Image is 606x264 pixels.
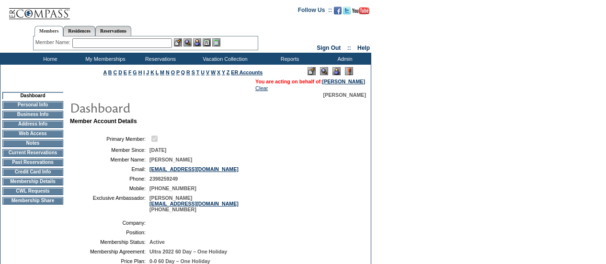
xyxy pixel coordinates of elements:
a: Clear [255,85,268,91]
a: D [118,69,122,75]
td: Address Info [2,120,63,128]
a: J [146,69,149,75]
td: Web Access [2,130,63,138]
img: View Mode [320,67,328,75]
a: E [124,69,127,75]
img: View [183,38,192,46]
a: X [217,69,220,75]
span: 2398259249 [149,176,178,182]
a: U [201,69,205,75]
td: Notes [2,139,63,147]
td: Price Plan: [74,258,146,264]
a: Sign Out [317,45,341,51]
a: L [156,69,159,75]
a: H [138,69,142,75]
td: Personal Info [2,101,63,109]
a: G [133,69,137,75]
td: Reports [261,53,316,65]
td: Membership Details [2,178,63,185]
td: CWL Requests [2,187,63,195]
a: I [143,69,145,75]
a: [EMAIL_ADDRESS][DOMAIN_NAME] [149,166,239,172]
span: Ultra 2022 60 Day – One Holiday [149,249,227,254]
td: Phone: [74,176,146,182]
td: Home [22,53,77,65]
td: Membership Status: [74,239,146,245]
img: Impersonate [193,38,201,46]
a: ER Accounts [231,69,263,75]
td: Company: [74,220,146,226]
td: Position: [74,230,146,235]
img: pgTtlDashboard.gif [69,98,261,117]
a: Q [181,69,185,75]
a: S [192,69,195,75]
a: M [160,69,164,75]
img: Reservations [203,38,211,46]
a: R [186,69,190,75]
img: Log Concern/Member Elevation [345,67,353,75]
img: b_calculator.gif [212,38,220,46]
a: K [150,69,154,75]
a: Become our fan on Facebook [334,10,342,15]
a: Help [357,45,370,51]
span: Active [149,239,165,245]
img: Edit Mode [308,67,316,75]
td: Mobile: [74,185,146,191]
span: [PERSON_NAME] [323,92,366,98]
a: B [108,69,112,75]
td: Membership Agreement: [74,249,146,254]
td: Current Reservations [2,149,63,157]
span: [PERSON_NAME] [PHONE_NUMBER] [149,195,239,212]
td: Dashboard [2,92,63,99]
td: Reservations [132,53,187,65]
td: Membership Share [2,197,63,205]
a: [EMAIL_ADDRESS][DOMAIN_NAME] [149,201,239,207]
a: F [128,69,132,75]
img: Impersonate [332,67,341,75]
td: Business Info [2,111,63,118]
a: W [211,69,216,75]
a: Subscribe to our YouTube Channel [352,10,369,15]
td: Admin [316,53,371,65]
span: :: [347,45,351,51]
a: Y [222,69,225,75]
a: Follow us on Twitter [343,10,351,15]
span: 0-0 60 Day – One Holiday [149,258,210,264]
span: You are acting on behalf of: [255,79,365,84]
b: Member Account Details [70,118,137,125]
a: Residences [63,26,95,36]
td: Email: [74,166,146,172]
a: N [166,69,170,75]
a: O [171,69,175,75]
td: Primary Member: [74,134,146,143]
td: Follow Us :: [298,6,332,17]
img: Follow us on Twitter [343,7,351,14]
img: Subscribe to our YouTube Channel [352,7,369,14]
a: [PERSON_NAME] [322,79,365,84]
a: A [103,69,107,75]
span: [PHONE_NUMBER] [149,185,196,191]
td: Past Reservations [2,159,63,166]
img: Become our fan on Facebook [334,7,342,14]
a: Reservations [95,26,131,36]
td: Vacation Collection [187,53,261,65]
td: My Memberships [77,53,132,65]
img: b_edit.gif [174,38,182,46]
td: Member Name: [74,157,146,162]
a: V [206,69,209,75]
a: Z [227,69,230,75]
td: Member Since: [74,147,146,153]
td: Credit Card Info [2,168,63,176]
span: [PERSON_NAME] [149,157,192,162]
span: [DATE] [149,147,166,153]
td: Exclusive Ambassador: [74,195,146,212]
a: C [113,69,117,75]
div: Member Name: [35,38,72,46]
a: P [176,69,180,75]
a: Members [34,26,64,36]
a: T [196,69,200,75]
